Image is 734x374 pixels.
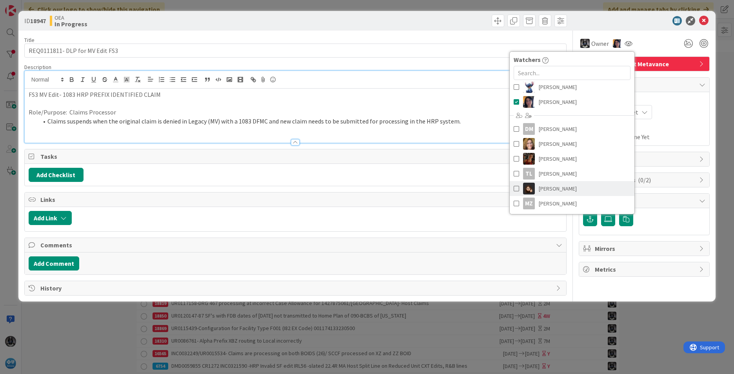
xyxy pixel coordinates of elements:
[40,283,552,293] span: History
[40,152,552,161] span: Tasks
[595,265,695,274] span: Metrics
[510,94,634,109] a: TC[PERSON_NAME]
[539,198,577,209] span: [PERSON_NAME]
[595,244,695,253] span: Mirrors
[29,108,562,117] p: Role/Purpose: Claims Processor
[595,175,695,185] span: Custom Fields
[55,21,87,27] b: In Progress
[30,17,46,25] b: 18947
[539,81,577,93] span: [PERSON_NAME]
[514,66,630,80] input: Search...
[16,1,36,11] span: Support
[539,96,577,108] span: [PERSON_NAME]
[510,196,634,211] a: mz[PERSON_NAME]
[595,154,695,164] span: Block
[613,39,621,48] img: TC
[24,36,35,44] label: Title
[24,64,51,71] span: Description
[38,117,562,126] li: Claims suspends when the original claim is denied in Legacy (MV) with a 1083 DFMC and new claim n...
[523,96,535,108] img: TC
[29,211,72,225] button: Add Link
[638,176,651,184] span: ( 0/2 )
[523,81,535,93] img: ME
[29,168,84,182] button: Add Checklist
[595,80,695,89] span: Dates
[24,44,567,58] input: type card name here...
[510,80,634,94] a: ME[PERSON_NAME]
[539,138,577,150] span: [PERSON_NAME]
[510,181,634,196] a: ZB[PERSON_NAME]
[595,59,695,69] span: BlueCard Host Metavance
[539,183,577,194] span: [PERSON_NAME]
[55,15,87,21] span: OEA
[40,195,552,204] span: Links
[523,198,535,209] div: mz
[583,123,705,131] span: Actual Dates
[29,90,562,99] p: FS3 MV Edit- 1083 HRP PREFIX IDENTIFIED CLAIM
[510,136,634,151] a: KS[PERSON_NAME]
[24,16,46,25] span: ID
[510,166,634,181] a: TL[PERSON_NAME]
[583,96,705,104] span: Planned Dates
[510,151,634,166] a: LT[PERSON_NAME]
[523,153,535,165] img: LT
[29,256,79,271] button: Add Comment
[591,39,609,48] span: Owner
[514,55,541,64] span: Watchers
[580,39,590,48] img: KG
[510,122,634,136] a: DM[PERSON_NAME]
[539,168,577,180] span: [PERSON_NAME]
[539,123,577,135] span: [PERSON_NAME]
[523,183,535,194] img: ZB
[523,123,535,135] div: DM
[523,138,535,150] img: KS
[40,240,552,250] span: Comments
[539,153,577,165] span: [PERSON_NAME]
[523,168,535,180] div: TL
[595,196,695,205] span: Attachments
